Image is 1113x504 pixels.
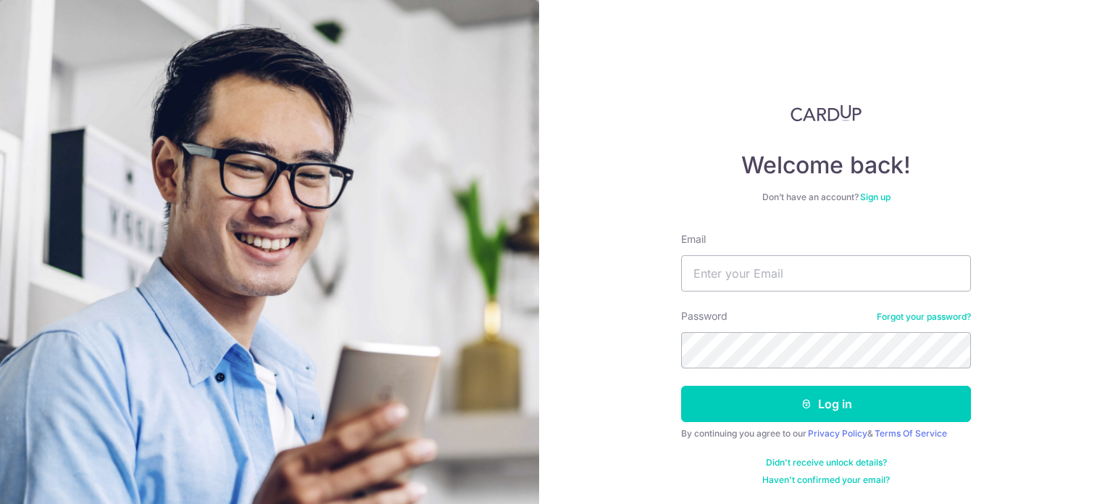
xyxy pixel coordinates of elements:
a: Terms Of Service [875,428,947,439]
a: Forgot your password? [877,311,971,323]
a: Didn't receive unlock details? [766,457,887,468]
div: By continuing you agree to our & [681,428,971,439]
label: Password [681,309,728,323]
a: Privacy Policy [808,428,867,439]
a: Sign up [860,191,891,202]
h4: Welcome back! [681,151,971,180]
a: Haven't confirmed your email? [762,474,890,486]
div: Don’t have an account? [681,191,971,203]
input: Enter your Email [681,255,971,292]
img: CardUp Logo [791,104,862,122]
button: Log in [681,386,971,422]
label: Email [681,232,706,247]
